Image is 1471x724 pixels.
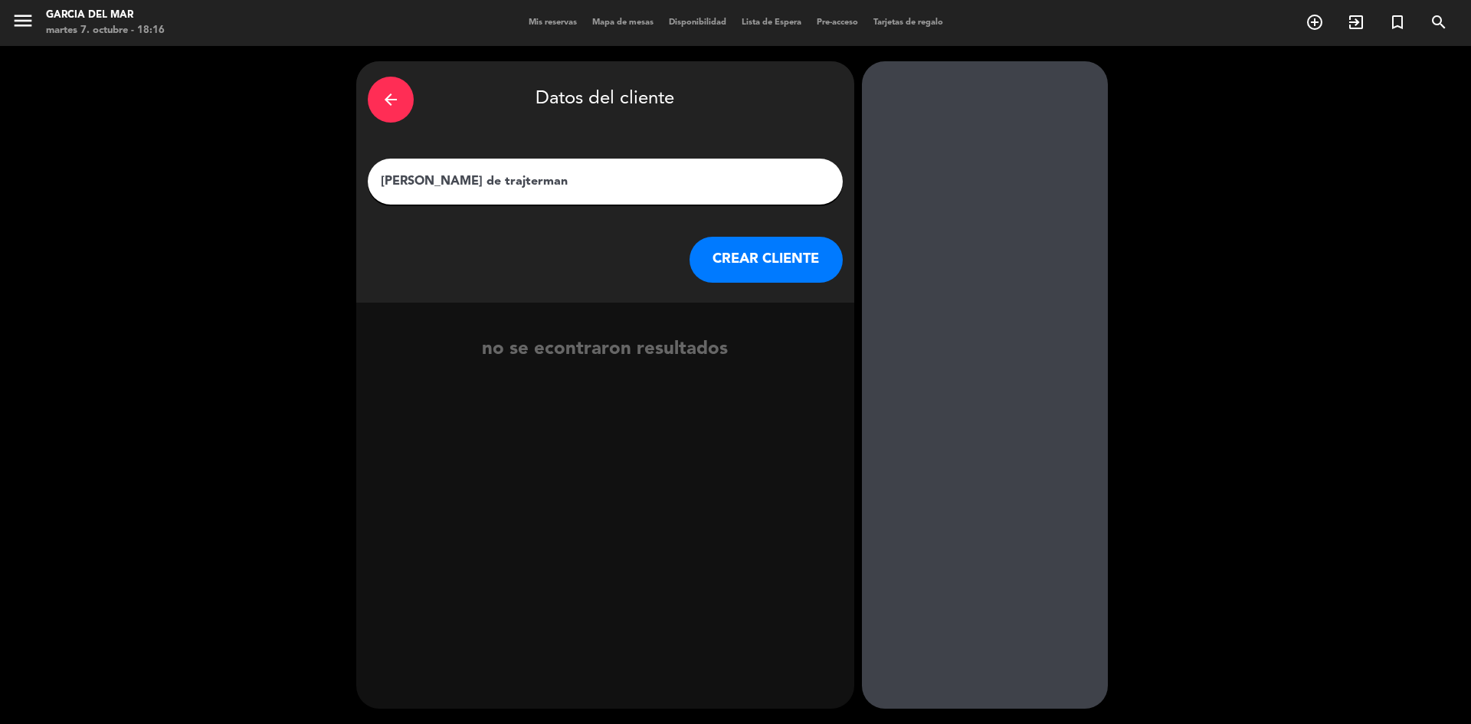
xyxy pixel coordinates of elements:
i: turned_in_not [1388,13,1407,31]
button: CREAR CLIENTE [690,237,843,283]
button: menu [11,9,34,38]
span: Pre-acceso [809,18,866,27]
span: Tarjetas de regalo [866,18,951,27]
span: Lista de Espera [734,18,809,27]
span: Mapa de mesas [585,18,661,27]
i: add_circle_outline [1306,13,1324,31]
div: martes 7. octubre - 18:16 [46,23,165,38]
i: arrow_back [382,90,400,109]
i: menu [11,9,34,32]
div: Datos del cliente [368,73,843,126]
i: search [1430,13,1448,31]
i: exit_to_app [1347,13,1365,31]
div: no se econtraron resultados [356,335,854,365]
div: Garcia del Mar [46,8,165,23]
input: Escriba nombre, correo electrónico o número de teléfono... [379,171,831,192]
span: Disponibilidad [661,18,734,27]
span: Mis reservas [521,18,585,27]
